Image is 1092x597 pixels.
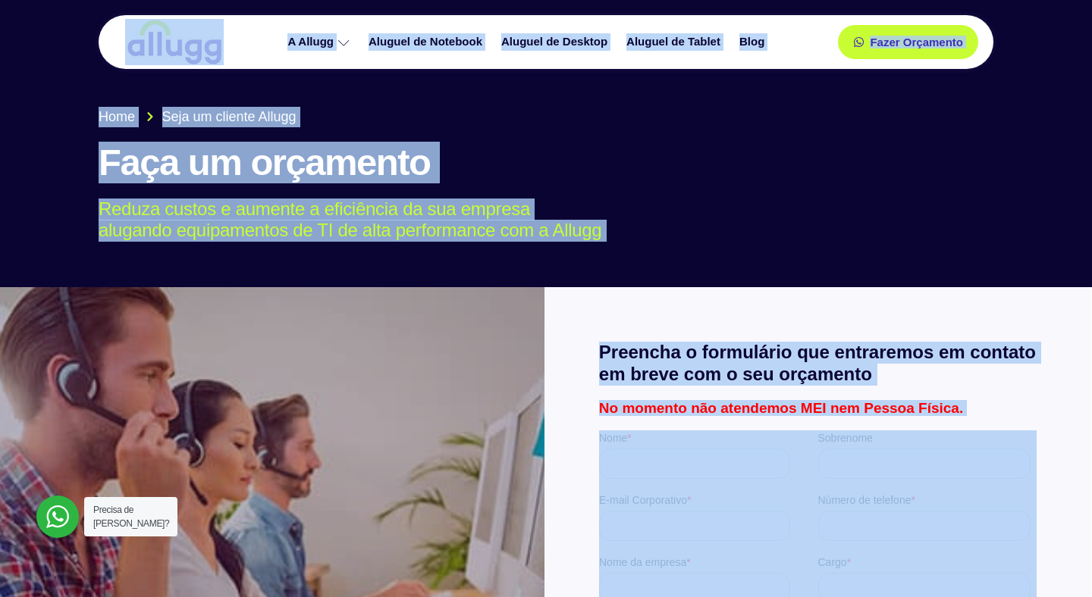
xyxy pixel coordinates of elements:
span: Precisa de [PERSON_NAME]? [93,505,169,529]
img: locação de TI é Allugg [125,19,224,65]
span: Home [99,107,135,127]
a: A Allugg [280,29,361,55]
span: Tipo de Empresa [219,188,300,200]
h1: Faça um orçamento [99,142,993,183]
span: Fazer Orçamento [870,36,963,48]
a: Fazer Orçamento [838,25,978,59]
a: Aluguel de Tablet [619,29,732,55]
span: Número de telefone [219,64,312,76]
h2: Preencha o formulário que entraremos em contato em breve com o seu orçamento [599,342,1037,386]
a: Aluguel de Desktop [494,29,619,55]
span: Cargo [219,126,248,138]
p: Reduza custos e aumente a eficiência da sua empresa alugando equipamentos de TI de alta performan... [99,198,971,242]
span: Tempo de Locação [219,250,309,262]
p: No momento não atendemos MEI nem Pessoa Física. [599,401,1037,415]
span: Sobrenome [219,2,274,14]
a: Aluguel de Notebook [361,29,494,55]
a: Blog [732,29,776,55]
span: Seja um cliente Allugg [158,107,297,127]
